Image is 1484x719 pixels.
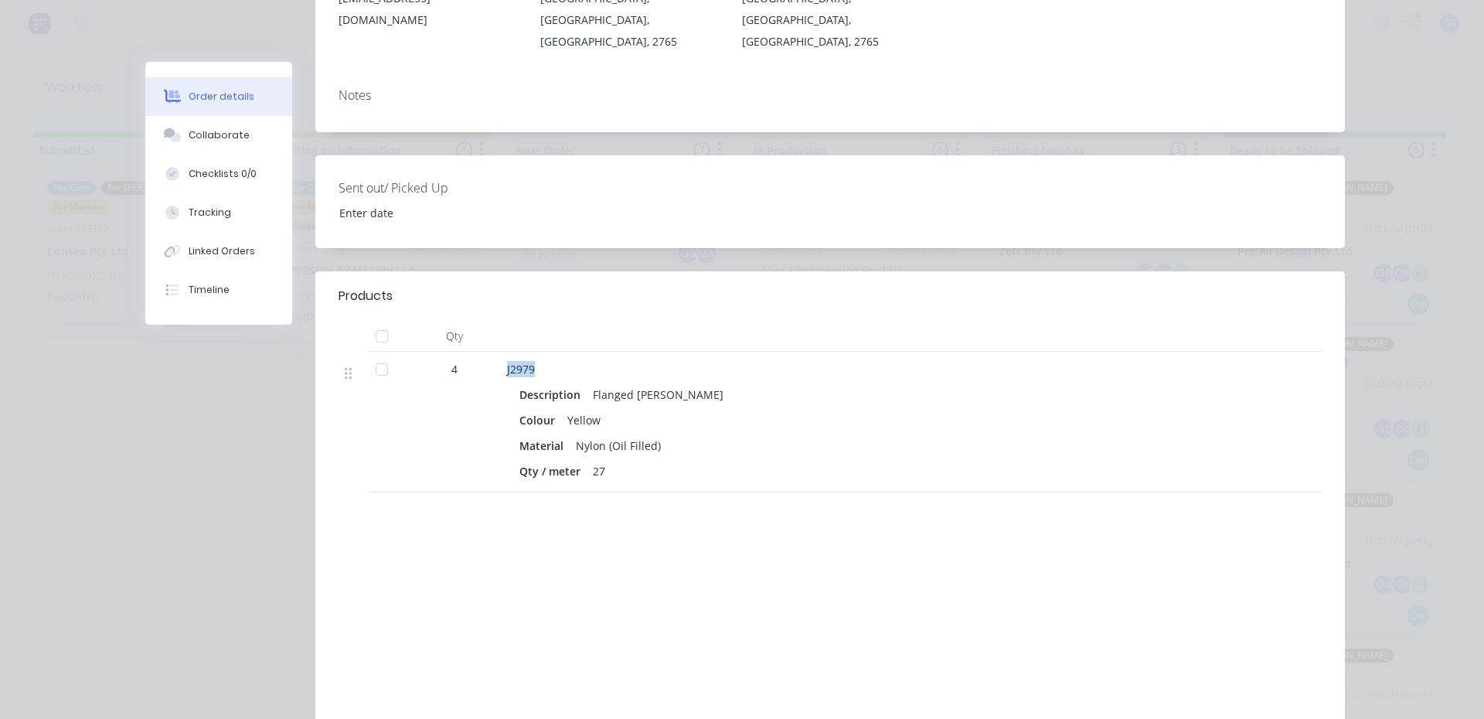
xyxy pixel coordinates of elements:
div: Products [339,287,393,305]
div: Flanged [PERSON_NAME] [587,383,730,406]
button: Checklists 0/0 [145,155,292,193]
button: Timeline [145,271,292,309]
button: Collaborate [145,116,292,155]
span: J2979 [507,362,535,377]
div: Collaborate [189,128,250,142]
div: Notes [339,88,1322,103]
div: Tracking [189,206,231,220]
input: Enter date [328,201,521,224]
button: Linked Orders [145,232,292,271]
div: Qty [408,321,501,352]
div: Linked Orders [189,244,255,258]
div: Timeline [189,283,230,297]
div: Colour [519,409,561,431]
button: Tracking [145,193,292,232]
div: Material [519,434,570,457]
div: Nylon (Oil Filled) [570,434,667,457]
label: Sent out/ Picked Up [339,179,532,197]
div: Qty / meter [519,460,587,482]
div: Checklists 0/0 [189,167,257,181]
button: Order details [145,77,292,116]
div: Yellow [561,409,607,431]
span: 4 [451,361,458,377]
div: 27 [587,460,611,482]
div: Order details [189,90,254,104]
div: Description [519,383,587,406]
